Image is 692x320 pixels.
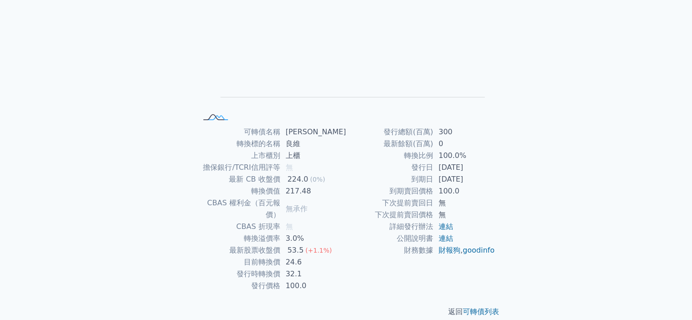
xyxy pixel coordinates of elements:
td: 轉換標的名稱 [197,138,280,150]
td: 最新餘額(百萬) [346,138,433,150]
span: 無 [286,163,293,172]
td: 目前轉換價 [197,256,280,268]
td: 下次提前賣回日 [346,197,433,209]
td: 到期日 [346,173,433,185]
div: 224.0 [286,173,310,185]
a: 連結 [439,234,453,243]
span: 無 [286,222,293,231]
td: , [433,244,495,256]
td: [PERSON_NAME] [280,126,346,138]
td: 上櫃 [280,150,346,162]
td: 轉換比例 [346,150,433,162]
td: 217.48 [280,185,346,197]
td: 轉換溢價率 [197,233,280,244]
a: 連結 [439,222,453,231]
td: [DATE] [433,162,495,173]
td: 100.0 [433,185,495,197]
a: 可轉債列表 [463,307,499,316]
a: goodinfo [463,246,495,254]
td: 100.0 [280,280,346,292]
td: [DATE] [433,173,495,185]
td: 下次提前賣回價格 [346,209,433,221]
td: 最新 CB 收盤價 [197,173,280,185]
td: 300 [433,126,495,138]
td: 最新股票收盤價 [197,244,280,256]
g: Chart [212,2,485,111]
td: CBAS 權利金（百元報價） [197,197,280,221]
div: 聊天小工具 [647,276,692,320]
td: 發行總額(百萬) [346,126,433,138]
td: 良維 [280,138,346,150]
a: 財報狗 [439,246,460,254]
td: 財務數據 [346,244,433,256]
td: 公開說明書 [346,233,433,244]
td: 擔保銀行/TCRI信用評等 [197,162,280,173]
span: (+1.1%) [305,247,332,254]
td: CBAS 折現率 [197,221,280,233]
td: 到期賣回價格 [346,185,433,197]
p: 返回 [186,306,506,317]
td: 轉換價值 [197,185,280,197]
td: 發行日 [346,162,433,173]
div: 53.5 [286,244,306,256]
td: 3.0% [280,233,346,244]
td: 32.1 [280,268,346,280]
td: 上市櫃別 [197,150,280,162]
td: 24.6 [280,256,346,268]
td: 0 [433,138,495,150]
td: 詳細發行辦法 [346,221,433,233]
span: 無承作 [286,204,308,213]
td: 無 [433,209,495,221]
iframe: Chat Widget [647,276,692,320]
td: 發行價格 [197,280,280,292]
td: 無 [433,197,495,209]
span: (0%) [310,176,325,183]
td: 可轉債名稱 [197,126,280,138]
td: 發行時轉換價 [197,268,280,280]
td: 100.0% [433,150,495,162]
